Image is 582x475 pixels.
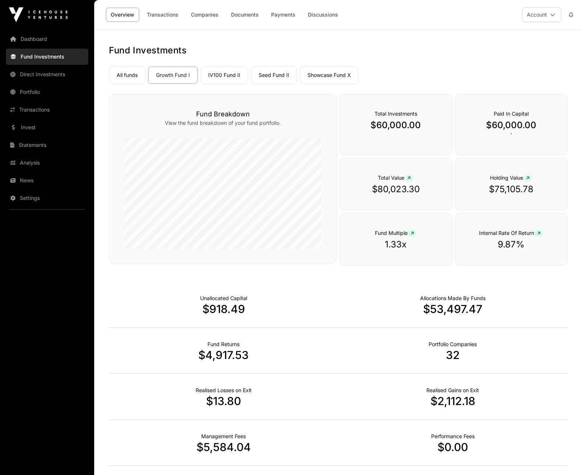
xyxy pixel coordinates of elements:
[470,119,552,131] p: $60,000.00
[431,433,475,440] p: Fund Performance Fees (Carry) incurred to date
[196,387,252,394] p: Net Realised on Negative Exits
[6,102,88,118] a: Transactions
[470,183,552,195] p: $75,105.78
[455,94,567,155] div: `
[266,8,300,22] a: Payments
[109,45,567,56] h1: Fund Investments
[355,183,437,195] p: $80,023.30
[479,230,543,236] span: Internal Rate Of Return
[338,302,567,316] p: $53,497.47
[148,67,198,84] a: Growth Fund I
[470,239,552,250] p: 9.87%
[201,433,246,440] p: Fund Management Fees incurred to date
[338,440,567,454] p: $0.00
[6,31,88,47] a: Dashboard
[109,348,338,362] p: $4,917.53
[226,8,263,22] a: Documents
[490,175,532,181] span: Holding Value
[420,295,486,302] p: Capital Deployed Into Companies
[124,109,322,119] h3: Fund Breakdown
[6,190,88,206] a: Settings
[355,119,437,131] p: $60,000.00
[378,175,414,181] span: Total Value
[355,239,437,250] p: 1.33x
[6,66,88,82] a: Direct Investments
[375,230,417,236] span: Fund Multiple
[494,110,529,117] span: Paid In Capital
[429,341,477,348] p: Number of Companies Deployed Into
[109,394,338,408] p: $13.80
[109,440,338,454] p: $5,584.04
[109,67,145,84] a: All funds
[6,119,88,136] a: Invest
[6,84,88,100] a: Portfolio
[142,8,183,22] a: Transactions
[124,119,322,127] p: View the fund breakdown of your fund portfolio.
[6,49,88,65] a: Fund Investments
[200,295,247,302] p: Cash not yet allocated
[6,155,88,171] a: Analysis
[251,67,297,84] a: Seed Fund II
[6,172,88,189] a: News
[338,394,567,408] p: $2,112.18
[522,7,561,22] button: Account
[186,8,223,22] a: Companies
[303,8,343,22] a: Discussions
[200,67,248,84] a: IV100 Fund II
[300,67,359,84] a: Showcase Fund X
[109,302,338,316] p: $918.49
[338,348,567,362] p: 32
[6,137,88,153] a: Statements
[207,341,239,348] p: Realised Returns from Funds
[9,7,68,22] img: Icehouse Ventures Logo
[426,387,479,394] p: Net Realised on Positive Exits
[375,110,417,117] span: Total Investments
[545,440,582,475] iframe: Chat Widget
[106,8,139,22] a: Overview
